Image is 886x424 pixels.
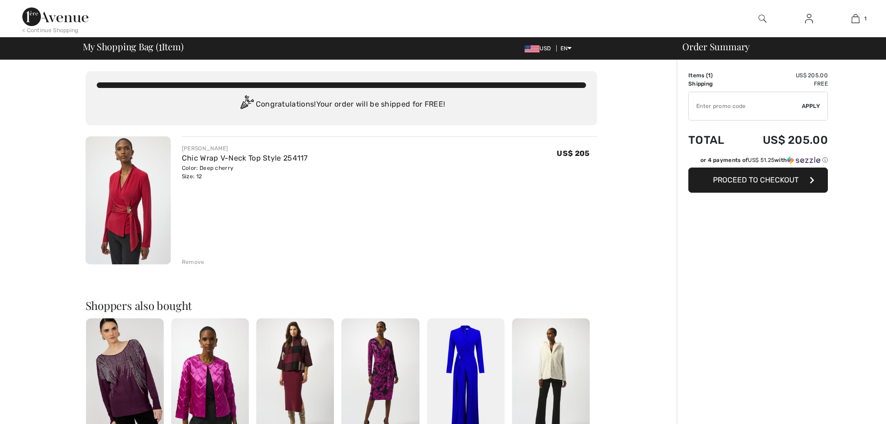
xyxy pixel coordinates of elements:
span: USD [525,45,554,52]
div: < Continue Shopping [22,26,79,34]
div: Remove [182,258,205,266]
div: or 4 payments of with [700,156,828,164]
td: Shipping [688,80,738,88]
button: Proceed to Checkout [688,168,828,193]
span: US$ 205 [557,149,589,158]
div: or 4 payments ofUS$ 51.25withSezzle Click to learn more about Sezzle [688,156,828,168]
img: 1ère Avenue [22,7,88,26]
img: search the website [759,13,766,24]
img: My Info [805,13,813,24]
div: Color: Deep cherry Size: 12 [182,164,308,181]
div: [PERSON_NAME] [182,144,308,153]
td: Free [738,80,828,88]
span: My Shopping Bag ( Item) [83,42,184,51]
img: Sezzle [787,156,820,164]
h2: Shoppers also bought [86,300,597,311]
a: Sign In [798,13,820,25]
span: Proceed to Checkout [713,175,799,184]
img: Congratulation2.svg [237,95,256,114]
span: EN [560,45,572,52]
span: 1 [159,40,162,52]
input: Promo code [689,92,802,120]
td: Items ( ) [688,71,738,80]
img: US Dollar [525,45,540,53]
td: US$ 205.00 [738,124,828,156]
span: 1 [864,14,866,23]
a: Chic Wrap V-Neck Top Style 254117 [182,154,308,162]
span: 1 [708,72,711,79]
td: Total [688,124,738,156]
span: US$ 51.25 [748,157,774,163]
td: US$ 205.00 [738,71,828,80]
div: Order Summary [671,42,880,51]
div: Congratulations! Your order will be shipped for FREE! [97,95,586,114]
img: Chic Wrap V-Neck Top Style 254117 [86,136,171,264]
img: My Bag [852,13,859,24]
a: 1 [833,13,878,24]
span: Apply [802,102,820,110]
